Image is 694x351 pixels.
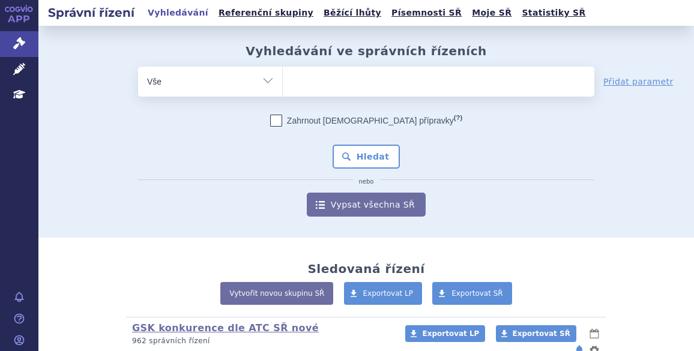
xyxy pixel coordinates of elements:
[451,289,503,298] span: Exportovat SŘ
[132,336,390,346] p: 962 správních řízení
[422,329,479,338] span: Exportovat LP
[432,282,512,305] a: Exportovat SŘ
[215,5,317,21] a: Referenční skupiny
[344,282,423,305] a: Exportovat LP
[246,44,487,58] h2: Vyhledávání ve správních řízeních
[496,325,576,342] a: Exportovat SŘ
[363,289,414,298] span: Exportovat LP
[353,178,380,185] i: nebo
[588,326,600,341] button: lhůty
[405,325,485,342] a: Exportovat LP
[513,329,570,338] span: Exportovat SŘ
[220,282,333,305] a: Vytvořit novou skupinu SŘ
[144,5,212,21] a: Vyhledávání
[333,145,400,169] button: Hledat
[38,4,144,21] h2: Správní řízení
[518,5,589,21] a: Statistiky SŘ
[307,262,424,276] h2: Sledovaná řízení
[132,322,319,334] a: GSK konkurence dle ATC SŘ nové
[320,5,385,21] a: Běžící lhůty
[468,5,515,21] a: Moje SŘ
[454,114,462,122] abbr: (?)
[603,76,674,88] a: Přidat parametr
[388,5,465,21] a: Písemnosti SŘ
[307,193,426,217] a: Vypsat všechna SŘ
[270,115,462,127] label: Zahrnout [DEMOGRAPHIC_DATA] přípravky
